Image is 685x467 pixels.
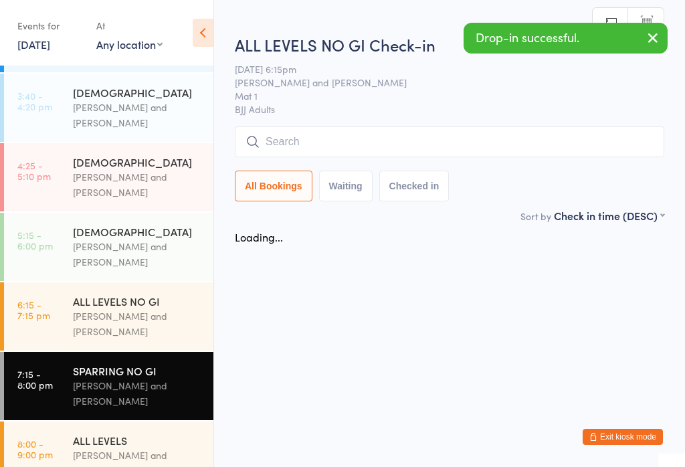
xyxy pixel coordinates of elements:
a: 6:15 -7:15 pmALL LEVELS NO GI[PERSON_NAME] and [PERSON_NAME] [4,282,213,351]
button: Waiting [319,171,373,201]
span: [DATE] 6:15pm [235,62,644,76]
div: [PERSON_NAME] and [PERSON_NAME] [73,308,202,339]
div: ALL LEVELS NO GI [73,294,202,308]
div: Check in time (DESC) [554,208,664,223]
button: Exit kiosk mode [583,429,663,445]
div: [DEMOGRAPHIC_DATA] [73,85,202,100]
span: BJJ Adults [235,102,664,116]
div: Loading... [235,229,283,244]
div: Any location [96,37,163,52]
div: [PERSON_NAME] and [PERSON_NAME] [73,169,202,200]
time: 7:15 - 8:00 pm [17,369,53,390]
input: Search [235,126,664,157]
label: Sort by [520,209,551,223]
a: [DATE] [17,37,50,52]
div: [PERSON_NAME] and [PERSON_NAME] [73,100,202,130]
a: 5:15 -6:00 pm[DEMOGRAPHIC_DATA][PERSON_NAME] and [PERSON_NAME] [4,213,213,281]
time: 4:25 - 5:10 pm [17,160,51,181]
h2: ALL LEVELS NO GI Check-in [235,33,664,56]
div: Events for [17,15,83,37]
time: 8:00 - 9:00 pm [17,438,53,460]
time: 6:15 - 7:15 pm [17,299,50,320]
div: [DEMOGRAPHIC_DATA] [73,155,202,169]
div: At [96,15,163,37]
span: Mat 1 [235,89,644,102]
a: 4:25 -5:10 pm[DEMOGRAPHIC_DATA][PERSON_NAME] and [PERSON_NAME] [4,143,213,211]
div: [PERSON_NAME] and [PERSON_NAME] [73,378,202,409]
a: 3:40 -4:20 pm[DEMOGRAPHIC_DATA][PERSON_NAME] and [PERSON_NAME] [4,74,213,142]
span: [PERSON_NAME] and [PERSON_NAME] [235,76,644,89]
time: 3:40 - 4:20 pm [17,90,52,112]
button: Checked in [379,171,450,201]
a: 7:15 -8:00 pmSPARRING NO GI[PERSON_NAME] and [PERSON_NAME] [4,352,213,420]
time: 5:15 - 6:00 pm [17,229,53,251]
div: ALL LEVELS [73,433,202,448]
div: [DEMOGRAPHIC_DATA] [73,224,202,239]
button: All Bookings [235,171,312,201]
div: Drop-in successful. [464,23,668,54]
div: SPARRING NO GI [73,363,202,378]
div: [PERSON_NAME] and [PERSON_NAME] [73,239,202,270]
